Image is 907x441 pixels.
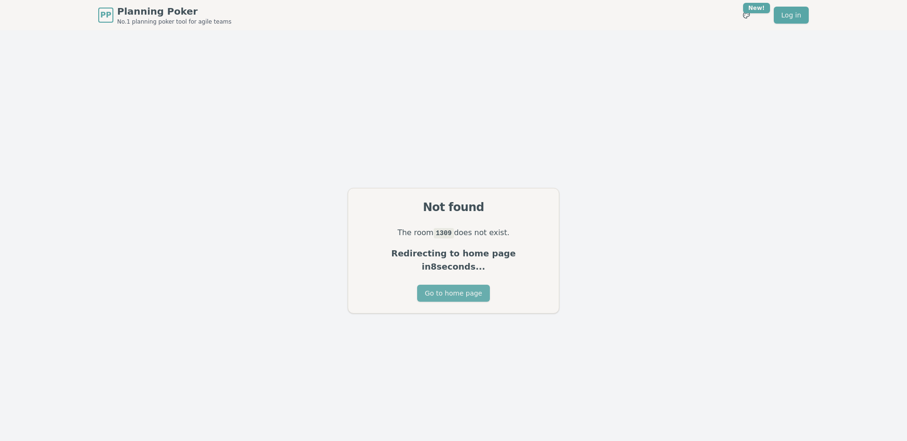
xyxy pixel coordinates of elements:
a: PPPlanning PokerNo.1 planning poker tool for agile teams [98,5,231,25]
p: Redirecting to home page in 8 seconds... [359,247,548,273]
code: 1309 [434,228,454,238]
button: New! [738,7,755,24]
p: The room does not exist. [359,226,548,239]
a: Log in [774,7,809,24]
span: Planning Poker [117,5,231,18]
button: Go to home page [417,285,489,302]
span: No.1 planning poker tool for agile teams [117,18,231,25]
div: Not found [359,200,548,215]
div: New! [743,3,770,13]
span: PP [100,9,111,21]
